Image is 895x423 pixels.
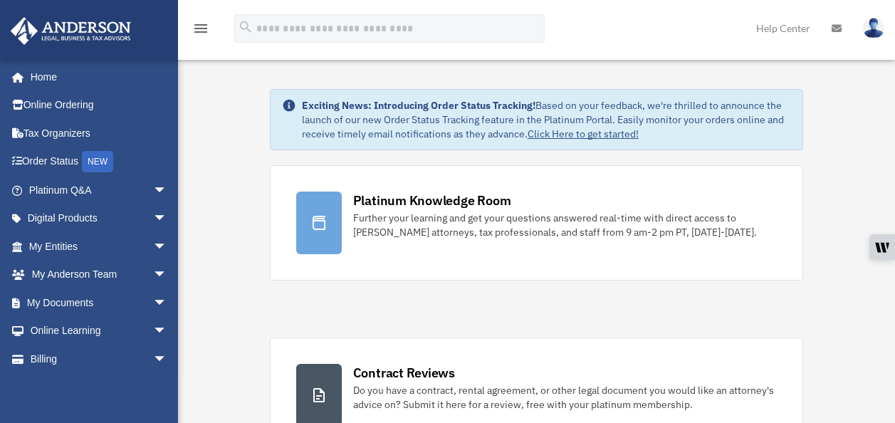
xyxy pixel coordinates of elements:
a: Click Here to get started! [528,127,639,140]
div: Based on your feedback, we're thrilled to announce the launch of our new Order Status Tracking fe... [302,98,792,141]
a: Online Ordering [10,91,189,120]
img: Anderson Advisors Platinum Portal [6,17,135,45]
a: Online Learningarrow_drop_down [10,317,189,345]
span: arrow_drop_down [153,261,182,290]
div: Further your learning and get your questions answered real-time with direct access to [PERSON_NAM... [353,211,778,239]
img: User Pic [863,18,884,38]
a: My Documentsarrow_drop_down [10,288,189,317]
div: NEW [82,151,113,172]
i: search [238,19,253,35]
a: Platinum Q&Aarrow_drop_down [10,176,189,204]
div: Contract Reviews [353,364,455,382]
a: Billingarrow_drop_down [10,345,189,373]
a: Order StatusNEW [10,147,189,177]
a: My Entitiesarrow_drop_down [10,232,189,261]
span: arrow_drop_down [153,204,182,234]
a: Events Calendar [10,373,189,402]
a: Digital Productsarrow_drop_down [10,204,189,233]
a: Home [10,63,182,91]
div: Platinum Knowledge Room [353,192,511,209]
a: Tax Organizers [10,119,189,147]
span: arrow_drop_down [153,176,182,205]
span: arrow_drop_down [153,232,182,261]
span: arrow_drop_down [153,317,182,346]
a: Platinum Knowledge Room Further your learning and get your questions answered real-time with dire... [270,165,804,281]
span: arrow_drop_down [153,345,182,374]
strong: Exciting News: Introducing Order Status Tracking! [302,99,535,112]
a: menu [192,25,209,37]
i: menu [192,20,209,37]
a: My Anderson Teamarrow_drop_down [10,261,189,289]
span: arrow_drop_down [153,288,182,318]
div: Do you have a contract, rental agreement, or other legal document you would like an attorney's ad... [353,383,778,412]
